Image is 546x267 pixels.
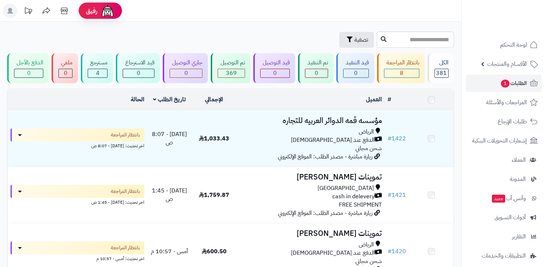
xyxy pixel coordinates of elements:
span: 0 [64,69,67,77]
span: 381 [436,69,447,77]
a: #1420 [388,247,406,256]
a: قيد التوصيل 0 [252,53,297,83]
span: التطبيقات والخدمات [482,251,526,261]
a: التقارير [466,228,542,245]
h3: مؤسسه قمه الدوائر العربيه للتجاره [239,116,382,125]
span: زيارة مباشرة - مصدر الطلب: الموقع الإلكتروني [278,209,372,217]
a: # [388,95,391,104]
a: العميل [366,95,382,104]
span: رفيق [86,7,97,15]
a: مسترجع 4 [79,53,114,83]
a: تم التنفيذ 0 [297,53,335,83]
div: الكل [434,59,449,67]
span: 1,759.87 [199,191,229,199]
div: اخر تحديث: أمس - 10:57 م [10,254,144,262]
div: الدفع بالآجل [14,59,43,67]
div: 0 [305,69,328,77]
a: الدفع بالآجل 0 [6,53,50,83]
div: تم التوصيل [218,59,245,67]
span: 0 [354,69,358,77]
span: FREE SHIPMENT [339,200,382,209]
span: [DATE] - 1:45 ص [152,186,187,203]
div: 0 [344,69,368,77]
div: 0 [170,69,202,77]
h3: تموينات [PERSON_NAME] [239,173,382,181]
div: مسترجع [88,59,108,67]
span: أدوات التسويق [494,212,526,223]
a: قيد الاسترجاع 0 [114,53,161,83]
span: الدفع عند [DEMOGRAPHIC_DATA] [291,249,375,257]
span: شحن مجاني [355,144,382,153]
span: الرياض [359,128,374,136]
a: إشعارات التحويلات البنكية [466,132,542,149]
div: 8 [384,69,419,77]
div: 0 [123,69,154,77]
span: 600.50 [202,247,227,256]
span: بانتظار المراجعة [111,244,140,251]
div: تم التنفيذ [305,59,328,67]
span: لوحة التحكم [500,40,527,50]
span: وآتس آب [491,193,526,203]
a: بانتظار المراجعة 8 [376,53,426,83]
div: قيد التنفيذ [343,59,369,67]
span: 0 [273,69,277,77]
a: جاري التوصيل 0 [161,53,209,83]
a: التطبيقات والخدمات [466,247,542,264]
div: اخر تحديث: [DATE] - 8:07 ص [10,141,144,149]
div: 0 [14,69,43,77]
span: 0 [137,69,140,77]
span: 1 [501,80,510,88]
a: تاريخ الطلب [153,95,186,104]
span: # [388,191,392,199]
div: بانتظار المراجعة [384,59,419,67]
span: 1,033.43 [199,134,229,143]
span: 4 [96,69,100,77]
a: قيد التنفيذ 0 [335,53,376,83]
span: # [388,134,392,143]
span: طلبات الإرجاع [498,116,527,127]
div: اخر تحديث: [DATE] - 1:45 ص [10,198,144,205]
span: المدونة [510,174,526,184]
span: الطلبات [500,78,527,88]
span: بانتظار المراجعة [111,188,140,195]
span: التقارير [512,232,526,242]
span: المراجعات والأسئلة [486,97,527,107]
span: 0 [184,69,188,77]
a: وآتس آبجديد [466,190,542,207]
span: الدفع عند [DEMOGRAPHIC_DATA] [291,136,375,144]
a: #1421 [388,191,406,199]
div: قيد التوصيل [260,59,290,67]
div: قيد الاسترجاع [123,59,154,67]
a: لوحة التحكم [466,36,542,54]
div: 0 [59,69,72,77]
span: جديد [492,195,505,203]
a: أدوات التسويق [466,209,542,226]
a: الطلبات1 [466,75,542,92]
div: جاري التوصيل [170,59,202,67]
button: تصفية [339,32,374,48]
span: بانتظار المراجعة [111,131,140,139]
span: الأقسام والمنتجات [487,59,527,69]
span: أمس - 10:57 م [151,247,188,256]
a: الحالة [131,95,144,104]
span: الرياض [359,241,374,249]
span: العملاء [512,155,526,165]
a: تحديثات المنصة [19,4,37,20]
a: الإجمالي [205,95,223,104]
a: المدونة [466,170,542,188]
span: إشعارات التحويلات البنكية [472,136,527,146]
img: logo-2.png [497,20,539,35]
a: المراجعات والأسئلة [466,94,542,111]
span: 0 [315,69,318,77]
img: ai-face.png [100,4,115,18]
h3: تموينات [PERSON_NAME] [239,229,382,238]
a: #1422 [388,134,406,143]
span: تصفية [354,35,368,44]
a: طلبات الإرجاع [466,113,542,130]
a: الكل381 [426,53,455,83]
span: 8 [400,69,403,77]
span: شحن مجاني [355,257,382,266]
span: cash in delevery [332,192,375,201]
div: ملغي [58,59,73,67]
div: 369 [218,69,244,77]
